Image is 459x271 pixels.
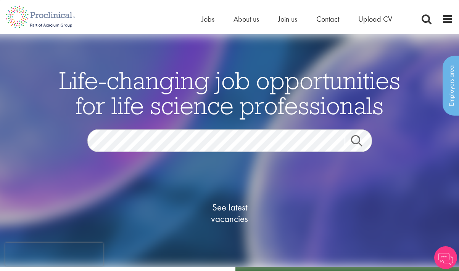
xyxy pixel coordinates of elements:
iframe: reCAPTCHA [5,243,103,266]
img: Chatbot [434,246,457,269]
a: Contact [316,14,339,24]
span: See latest vacancies [192,201,268,224]
a: Join us [278,14,297,24]
a: Job search submit button [345,135,378,150]
a: About us [234,14,259,24]
a: Upload CV [358,14,392,24]
span: Life-changing job opportunities for life science professionals [59,65,400,120]
a: See latestvacancies [192,171,268,255]
a: Jobs [201,14,214,24]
